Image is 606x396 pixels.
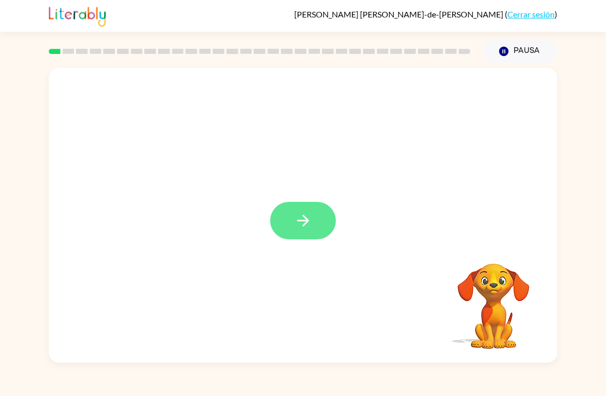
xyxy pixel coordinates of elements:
img: Literably [49,4,106,27]
button: Pausa [483,40,557,63]
a: Cerrar sesión [507,9,555,19]
div: ( ) [294,9,557,19]
span: [PERSON_NAME] [PERSON_NAME]-de-[PERSON_NAME] [294,9,505,19]
video: Tu navegador debe admitir la reproducción de archivos .mp4 para usar Literably. Intenta usar otro... [442,248,545,350]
